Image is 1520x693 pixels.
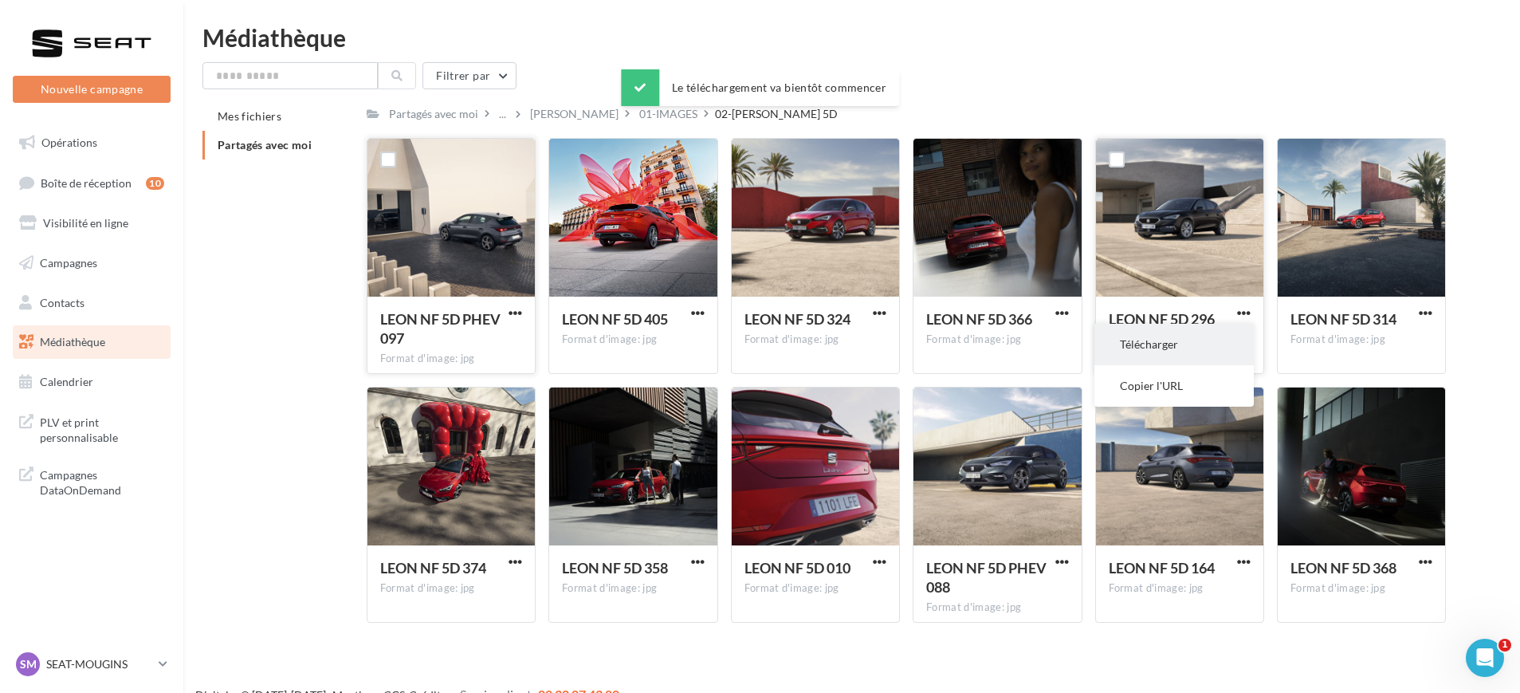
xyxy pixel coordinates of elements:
[562,559,668,577] span: LEON NF 5D 358
[562,310,668,328] span: LEON NF 5D 405
[40,464,164,498] span: Campagnes DataOnDemand
[46,656,152,672] p: SEAT-MOUGINS
[41,175,132,189] span: Boîte de réception
[639,106,697,122] div: 01-IMAGES
[744,310,850,328] span: LEON NF 5D 324
[146,177,164,190] div: 10
[40,335,105,348] span: Médiathèque
[744,581,886,596] div: Format d'image: jpg
[926,559,1047,596] span: LEON NF 5D PHEV 088
[562,333,704,347] div: Format d'image: jpg
[1290,559,1396,577] span: LEON NF 5D 368
[926,333,1068,347] div: Format d'image: jpg
[10,325,174,359] a: Médiathèque
[10,207,174,240] a: Visibilité en ligne
[40,411,164,446] span: PLV et print personnalisable
[530,106,619,122] div: [PERSON_NAME]
[40,295,84,309] span: Contacts
[1466,639,1504,677] iframe: Intercom live chat
[43,216,128,230] span: Visibilité en ligne
[218,138,312,152] span: Partagés avec moi
[744,333,886,347] div: Format d'image: jpg
[10,246,174,280] a: Campagnes
[13,76,171,103] button: Nouvelle campagne
[380,559,486,577] span: LEON NF 5D 374
[1290,581,1432,596] div: Format d'image: jpg
[744,559,850,577] span: LEON NF 5D 010
[41,136,97,149] span: Opérations
[422,62,516,89] button: Filtrer par
[380,581,522,596] div: Format d'image: jpg
[380,310,501,347] span: LEON NF 5D PHEV 097
[1094,365,1254,407] button: Copier l'URL
[621,69,899,106] div: Le téléchargement va bientôt commencer
[10,286,174,320] a: Contacts
[496,103,509,125] div: ...
[202,26,1501,49] div: Médiathèque
[715,106,838,122] div: 02-[PERSON_NAME] 5D
[389,106,478,122] div: Partagés avec moi
[380,352,522,366] div: Format d'image: jpg
[13,649,171,679] a: SM SEAT-MOUGINS
[1109,581,1251,596] div: Format d'image: jpg
[1290,333,1432,347] div: Format d'image: jpg
[40,375,93,388] span: Calendrier
[218,109,281,123] span: Mes fichiers
[1498,639,1511,652] span: 1
[1290,310,1396,328] span: LEON NF 5D 314
[20,656,37,672] span: SM
[562,581,704,596] div: Format d'image: jpg
[1109,559,1215,577] span: LEON NF 5D 164
[10,458,174,505] a: Campagnes DataOnDemand
[10,405,174,452] a: PLV et print personnalisable
[10,126,174,159] a: Opérations
[10,365,174,399] a: Calendrier
[1109,310,1215,328] span: LEON NF 5D 296
[926,310,1032,328] span: LEON NF 5D 366
[40,256,97,270] span: Campagnes
[10,166,174,200] a: Boîte de réception10
[926,600,1068,615] div: Format d'image: jpg
[1094,324,1254,365] button: Télécharger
